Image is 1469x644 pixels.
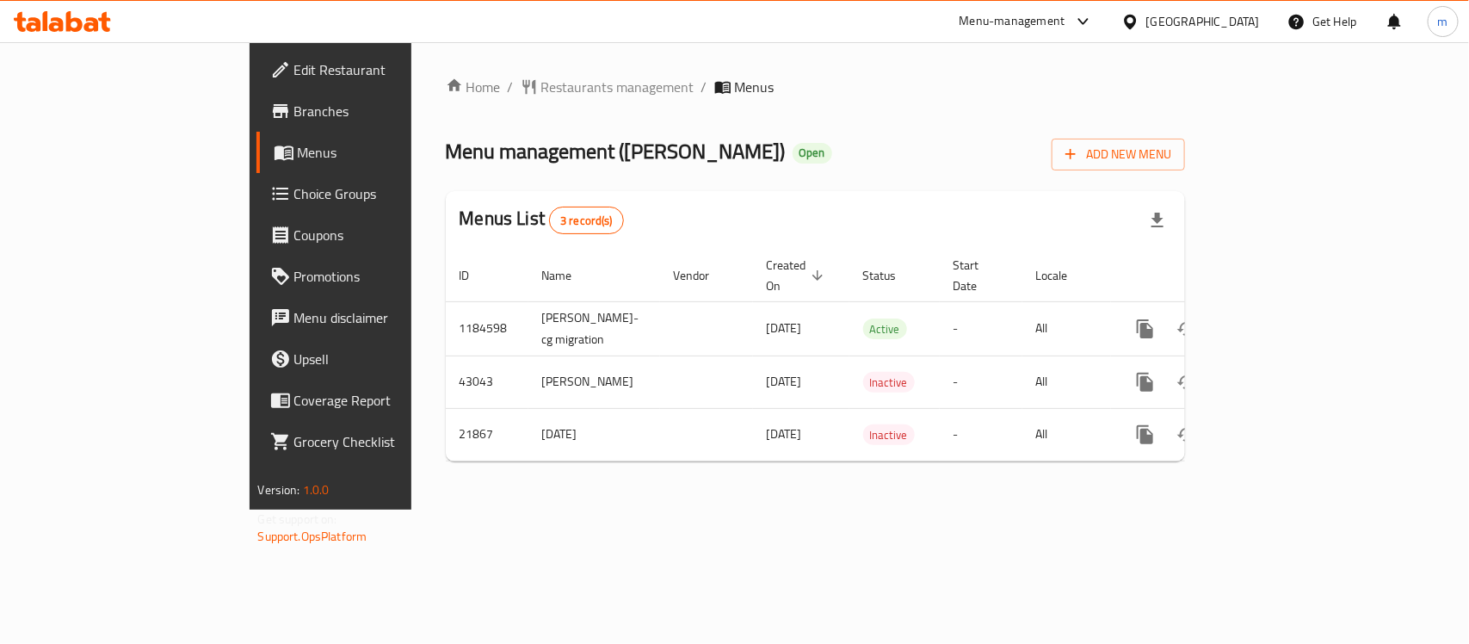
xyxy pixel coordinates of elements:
[863,265,919,286] span: Status
[1438,12,1448,31] span: m
[767,423,802,445] span: [DATE]
[256,49,495,90] a: Edit Restaurant
[258,508,337,530] span: Get support on:
[256,297,495,338] a: Menu disclaimer
[1022,408,1111,461] td: All
[674,265,732,286] span: Vendor
[298,142,481,163] span: Menus
[1125,362,1166,403] button: more
[294,307,481,328] span: Menu disclaimer
[1022,301,1111,356] td: All
[793,143,832,164] div: Open
[1036,265,1090,286] span: Locale
[303,479,330,501] span: 1.0.0
[460,265,492,286] span: ID
[256,421,495,462] a: Grocery Checklist
[446,77,1186,97] nav: breadcrumb
[256,214,495,256] a: Coupons
[446,250,1304,461] table: enhanced table
[294,349,481,369] span: Upsell
[294,390,481,411] span: Coverage Report
[863,319,907,339] div: Active
[446,132,786,170] span: Menu management ( [PERSON_NAME] )
[508,77,514,97] li: /
[294,225,481,245] span: Coupons
[550,213,623,229] span: 3 record(s)
[294,101,481,121] span: Branches
[863,424,915,445] div: Inactive
[1022,356,1111,408] td: All
[1111,250,1304,302] th: Actions
[541,77,694,97] span: Restaurants management
[940,408,1022,461] td: -
[954,255,1002,296] span: Start Date
[940,356,1022,408] td: -
[542,265,595,286] span: Name
[294,183,481,204] span: Choice Groups
[940,301,1022,356] td: -
[258,525,367,548] a: Support.OpsPlatform
[767,370,802,393] span: [DATE]
[294,266,481,287] span: Promotions
[1166,362,1207,403] button: Change Status
[1166,308,1207,350] button: Change Status
[294,431,481,452] span: Grocery Checklist
[863,425,915,445] span: Inactive
[863,319,907,339] span: Active
[1166,414,1207,455] button: Change Status
[256,90,495,132] a: Branches
[528,408,660,461] td: [DATE]
[256,380,495,421] a: Coverage Report
[256,132,495,173] a: Menus
[1137,200,1178,241] div: Export file
[863,372,915,393] div: Inactive
[1146,12,1260,31] div: [GEOGRAPHIC_DATA]
[960,11,1065,32] div: Menu-management
[256,338,495,380] a: Upsell
[528,356,660,408] td: [PERSON_NAME]
[701,77,707,97] li: /
[258,479,300,501] span: Version:
[863,373,915,393] span: Inactive
[256,256,495,297] a: Promotions
[460,206,624,234] h2: Menus List
[767,255,829,296] span: Created On
[549,207,624,234] div: Total records count
[793,146,832,160] span: Open
[1052,139,1185,170] button: Add New Menu
[1125,308,1166,350] button: more
[767,317,802,339] span: [DATE]
[528,301,660,356] td: [PERSON_NAME]-cg migration
[256,173,495,214] a: Choice Groups
[1065,144,1171,165] span: Add New Menu
[1125,414,1166,455] button: more
[294,59,481,80] span: Edit Restaurant
[521,77,694,97] a: Restaurants management
[735,77,775,97] span: Menus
